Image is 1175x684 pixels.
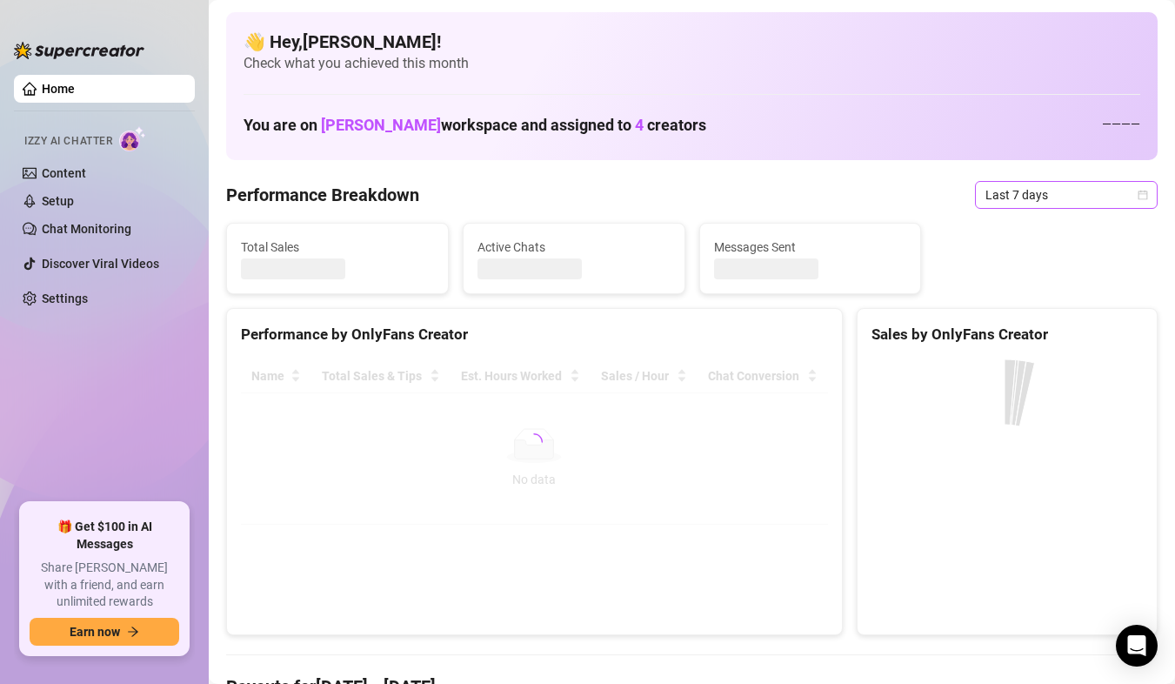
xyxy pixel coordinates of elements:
img: AI Chatter [119,126,146,151]
span: calendar [1138,190,1148,200]
div: Open Intercom Messenger [1116,625,1158,667]
a: Setup [42,194,74,208]
span: Share [PERSON_NAME] with a friend, and earn unlimited rewards [30,560,179,611]
img: logo-BBDzfeDw.svg [14,42,144,59]
div: Performance by OnlyFans Creator [241,323,828,346]
button: Earn nowarrow-right [30,618,179,646]
a: Discover Viral Videos [42,257,159,271]
span: Earn now [70,625,120,639]
a: Settings [42,292,88,305]
span: Total Sales [241,238,434,257]
span: arrow-right [127,626,139,638]
h4: 👋 Hey, [PERSON_NAME] ! [244,30,1140,54]
span: loading [525,433,543,451]
a: Home [42,82,75,96]
h4: Performance Breakdown [226,183,419,207]
span: Check what you achieved this month [244,54,1140,73]
span: Messages Sent [714,238,907,257]
span: Izzy AI Chatter [24,133,112,150]
span: 4 [635,116,644,134]
h1: You are on workspace and assigned to creators [244,116,706,135]
span: 🎁 Get $100 in AI Messages [30,519,179,553]
div: — — — — [1102,114,1140,133]
span: Last 7 days [985,182,1147,208]
a: Chat Monitoring [42,222,131,236]
span: Active Chats [477,238,671,257]
div: Sales by OnlyFans Creator [871,323,1143,346]
span: [PERSON_NAME] [321,116,441,134]
a: Content [42,166,86,180]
